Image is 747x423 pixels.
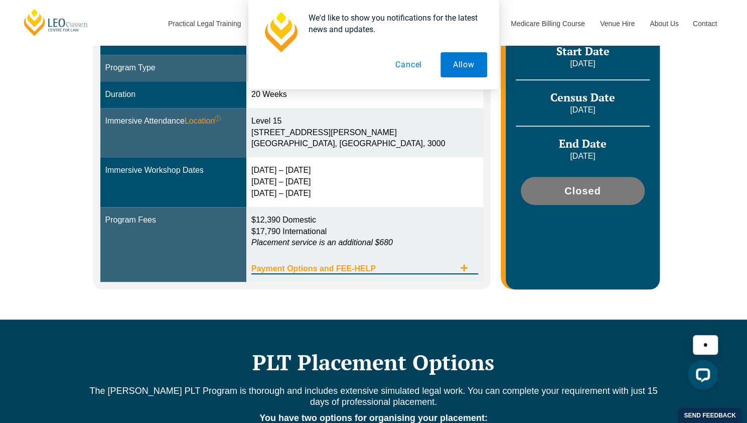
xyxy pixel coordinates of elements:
iframe: LiveChat chat widget [680,318,722,398]
div: We'd like to show you notifications for the latest news and updates. [301,12,487,35]
span: Closed [564,186,601,196]
p: The [PERSON_NAME] PLT Program is thorough and includes extensive simulated legal work. You can co... [88,385,660,407]
span: Payment Options and FEE-HELP [251,265,455,273]
div: Duration [105,89,241,100]
h2: PLT Placement Options [88,350,660,375]
span: End Date [559,136,607,151]
sup: ⓘ [215,115,221,122]
em: Placement service is an additional $680 [251,238,393,247]
div: Level 15 [STREET_ADDRESS][PERSON_NAME] [GEOGRAPHIC_DATA], [GEOGRAPHIC_DATA], 3000 [251,116,478,150]
div: Immersive Workshop Dates [105,165,241,176]
button: Cancel [383,52,434,77]
a: Closed [521,177,644,205]
p: [DATE] [516,104,649,116]
img: notification icon [260,12,301,52]
div: Program Fees [105,215,241,226]
span: Location [185,116,221,127]
strong: You have two options for organising your placement: [259,413,488,423]
div: 20 Weeks [251,89,478,100]
p: [DATE] [516,151,649,162]
span: $17,790 International [251,227,327,236]
span: $12,390 Domestic [251,216,316,224]
div: [DATE] – [DATE] [DATE] – [DATE] [DATE] – [DATE] [251,165,478,199]
span: Census Date [550,90,615,104]
div: Immersive Attendance [105,116,241,127]
button: Allow [440,52,487,77]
